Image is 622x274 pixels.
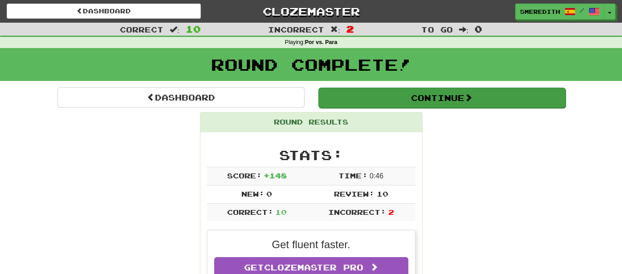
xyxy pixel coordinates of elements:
[421,25,452,34] span: To go
[266,189,272,198] span: 0
[515,4,604,20] a: smeredith /
[388,208,394,216] span: 2
[376,189,388,198] span: 10
[57,87,305,108] a: Dashboard
[200,113,422,132] div: Round Results
[170,26,179,33] span: :
[7,4,201,19] a: Dashboard
[334,189,374,198] span: Review:
[520,8,560,16] span: smeredith
[241,189,264,198] span: New:
[207,148,415,162] h2: Stats:
[268,25,324,34] span: Incorrect
[346,24,354,34] span: 2
[330,26,340,33] span: :
[318,88,565,108] button: Continue
[227,208,273,216] span: Correct:
[214,237,408,252] p: Get fluent faster.
[186,24,201,34] span: 10
[328,208,386,216] span: Incorrect:
[338,171,367,180] span: Time:
[214,4,408,19] a: Clozemaster
[227,171,261,180] span: Score:
[459,26,468,33] span: :
[3,56,619,73] h1: Round Complete!
[264,262,363,272] span: Clozemaster Pro
[580,7,584,13] span: /
[120,25,163,34] span: Correct
[370,172,383,180] span: 0 : 46
[264,171,287,180] span: + 148
[475,24,482,34] span: 0
[275,208,287,216] span: 10
[305,39,337,45] strong: Por vs. Para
